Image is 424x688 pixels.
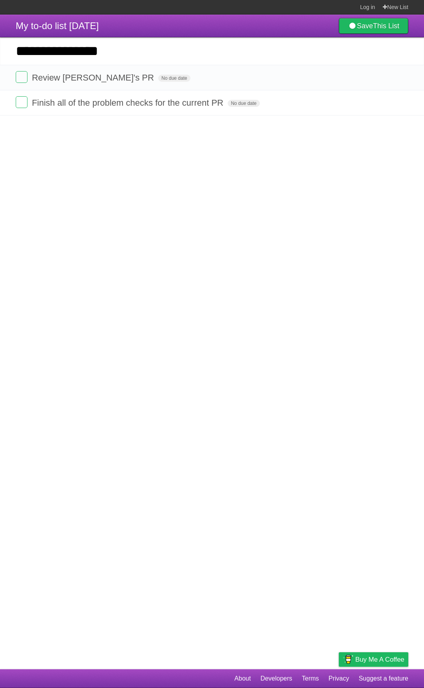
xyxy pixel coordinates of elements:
label: Done [16,71,27,83]
a: Developers [260,671,292,686]
span: Buy me a coffee [355,653,404,666]
span: Finish all of the problem checks for the current PR [32,98,225,108]
span: Review [PERSON_NAME]'s PR [32,73,156,83]
a: Privacy [329,671,349,686]
b: This List [373,22,399,30]
span: No due date [158,75,190,82]
a: Terms [302,671,319,686]
label: Done [16,96,27,108]
a: SaveThis List [339,18,408,34]
a: Suggest a feature [359,671,408,686]
span: No due date [228,100,260,107]
span: My to-do list [DATE] [16,20,99,31]
a: Buy me a coffee [339,652,408,667]
img: Buy me a coffee [343,653,353,666]
a: About [234,671,251,686]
